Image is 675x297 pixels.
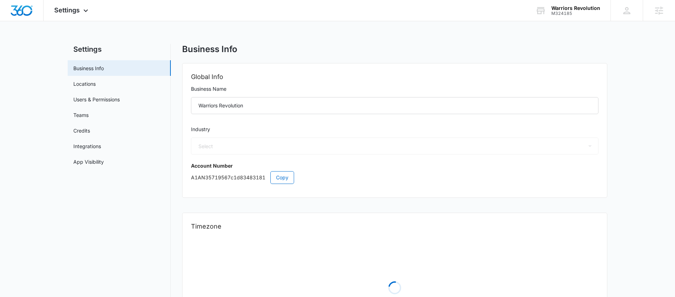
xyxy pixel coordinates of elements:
h2: Global Info [191,72,598,82]
label: Business Name [191,85,598,93]
a: Business Info [73,65,104,72]
a: Credits [73,127,90,134]
button: Copy [270,171,294,184]
div: account name [551,5,600,11]
a: Users & Permissions [73,96,120,103]
a: Teams [73,111,89,119]
a: Locations [73,80,96,88]
div: account id [551,11,600,16]
a: App Visibility [73,158,104,166]
span: Copy [276,174,288,181]
h2: Settings [68,44,171,55]
h1: Business Info [182,44,237,55]
a: Integrations [73,142,101,150]
strong: Account Number [191,163,233,169]
p: A1AN35719567c1d83483181 [191,171,598,184]
span: Settings [54,6,80,14]
h2: Timezone [191,222,598,231]
label: Industry [191,125,598,133]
